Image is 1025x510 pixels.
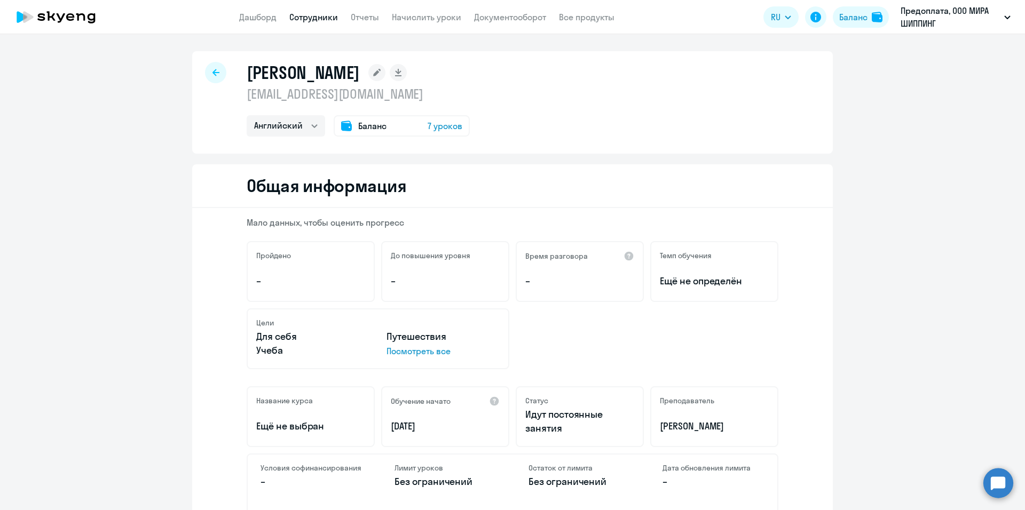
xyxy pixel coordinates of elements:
span: Баланс [358,119,387,132]
button: RU [763,6,799,28]
h4: Условия софинансирования [261,463,362,473]
img: balance [872,12,882,22]
p: – [525,274,634,288]
h5: Преподаватель [660,396,714,405]
a: Дашборд [239,12,277,22]
p: – [391,274,500,288]
h5: До повышения уровня [391,251,470,260]
button: Балансbalance [833,6,889,28]
h4: Лимит уроков [395,463,496,473]
p: – [663,475,764,489]
h5: Цели [256,318,274,328]
a: Начислить уроки [392,12,461,22]
p: Посмотреть все [387,345,500,357]
h1: [PERSON_NAME] [247,62,360,83]
h5: Время разговора [525,251,588,261]
span: 7 уроков [428,119,462,132]
p: Без ограничений [529,475,630,489]
p: Идут постоянные занятия [525,408,634,435]
h5: Статус [525,396,548,405]
p: Путешествия [387,330,500,344]
h4: Дата обновления лимита [663,463,764,473]
h5: Обучение начато [391,396,451,406]
p: [PERSON_NAME] [660,419,769,433]
span: RU [771,11,780,23]
h5: Пройдено [256,251,291,260]
a: Документооборот [474,12,546,22]
p: Предоплата, ООО МИРА ШИППИНГ [901,4,1000,30]
a: Все продукты [559,12,614,22]
h2: Общая информация [247,175,406,196]
p: Ещё не выбран [256,419,365,433]
h5: Темп обучения [660,251,712,260]
p: Без ограничений [395,475,496,489]
h4: Остаток от лимита [529,463,630,473]
p: – [261,475,362,489]
div: Баланс [839,11,868,23]
p: Учеба [256,344,369,357]
button: Предоплата, ООО МИРА ШИППИНГ [895,4,1016,30]
p: Для себя [256,330,369,344]
span: Ещё не определён [660,274,769,288]
p: Мало данных, чтобы оценить прогресс [247,217,778,228]
p: – [256,274,365,288]
a: Сотрудники [289,12,338,22]
h5: Название курса [256,396,313,405]
p: [EMAIL_ADDRESS][DOMAIN_NAME] [247,85,470,102]
a: Отчеты [351,12,379,22]
p: [DATE] [391,419,500,433]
